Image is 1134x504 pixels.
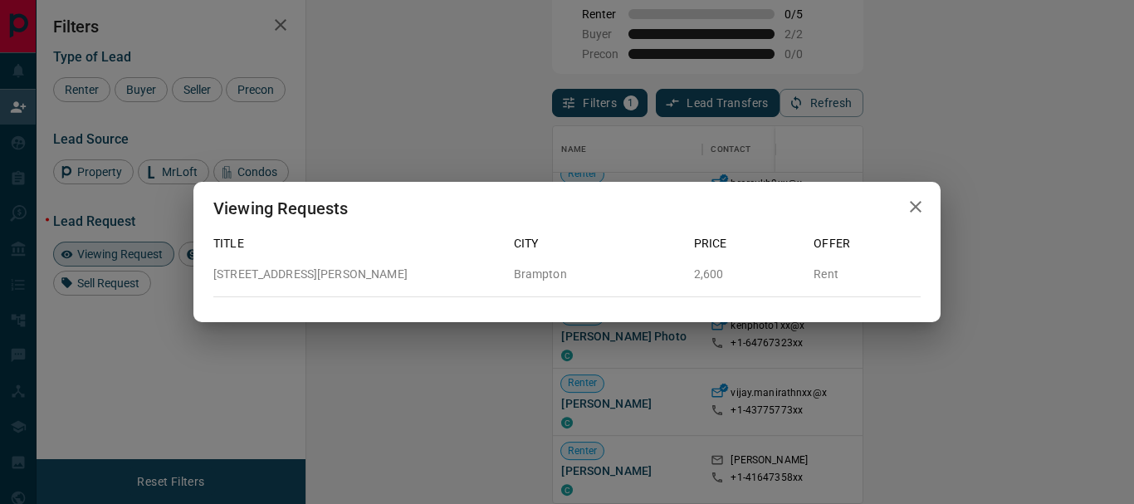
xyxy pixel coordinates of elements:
[213,266,501,283] p: [STREET_ADDRESS][PERSON_NAME]
[694,235,801,252] p: Price
[193,182,368,235] h2: Viewing Requests
[694,266,801,283] p: 2,600
[814,266,921,283] p: Rent
[213,235,501,252] p: Title
[514,266,681,283] p: Brampton
[514,235,681,252] p: City
[814,235,921,252] p: Offer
